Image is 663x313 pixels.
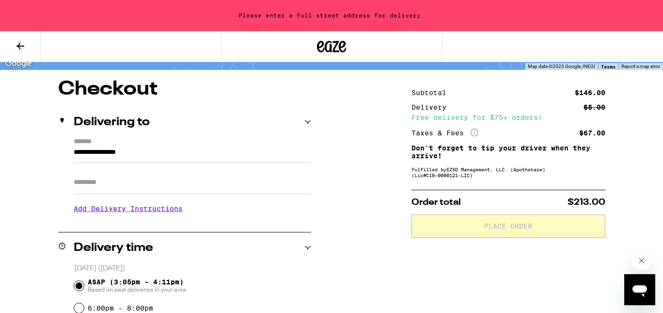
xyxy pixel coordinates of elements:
h2: Delivery time [74,242,153,254]
iframe: Button to launch messaging window [624,274,655,305]
div: $67.00 [579,130,605,136]
a: Open this area in Google Maps (opens a new window) [2,57,34,70]
h3: Add Delivery Instructions [74,198,311,220]
a: Terms [601,64,616,69]
label: 6:00pm - 8:00pm [88,304,153,312]
iframe: Close message [632,251,651,270]
span: $213.00 [568,198,605,207]
span: Place Order [484,223,532,230]
span: Order total [411,198,461,207]
div: $5.00 [584,104,605,111]
span: ASAP (3:05pm - 4:11pm) [88,278,186,294]
img: Google [2,57,34,70]
div: Delivery [411,104,453,111]
div: Fulfilled by EZSD Management, LLC. (Apothekare) (Lic# C10-0000121-LIC ) [411,166,605,178]
h2: Delivering to [74,116,150,128]
a: Report a map error [621,64,660,69]
button: Place Order [411,214,605,238]
p: We'll contact you at [PHONE_NUMBER] when we arrive [74,220,311,228]
div: $146.00 [575,89,605,96]
span: Map data ©2025 Google, INEGI [528,64,595,69]
h1: Checkout [58,80,311,99]
p: Don't forget to tip your driver when they arrive! [411,144,605,160]
div: Taxes & Fees [411,129,478,137]
span: Based on past deliveries in your area [88,286,186,294]
div: Free delivery for $75+ orders! [411,114,605,121]
p: [DATE] ([DATE]) [74,264,311,273]
div: Subtotal [411,89,453,96]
